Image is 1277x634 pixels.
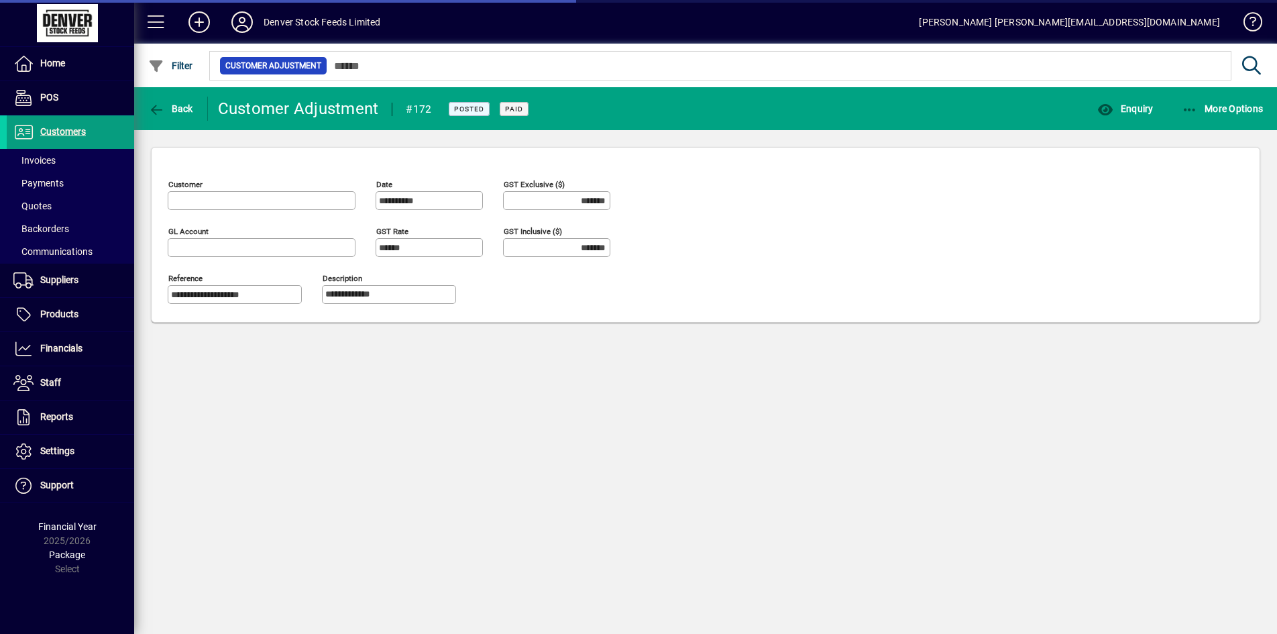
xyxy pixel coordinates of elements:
a: Reports [7,401,134,434]
button: Profile [221,10,264,34]
mat-label: GST Inclusive ($) [504,227,562,236]
span: Enquiry [1097,103,1153,114]
mat-label: GL Account [168,227,209,236]
span: Support [40,480,74,490]
a: Invoices [7,149,134,172]
span: Payments [13,178,64,189]
a: Payments [7,172,134,195]
span: Settings [40,445,74,456]
span: Paid [505,105,523,113]
span: Filter [148,60,193,71]
a: Backorders [7,217,134,240]
button: More Options [1178,97,1267,121]
span: Customer Adjustment [225,59,321,72]
button: Enquiry [1094,97,1156,121]
div: Denver Stock Feeds Limited [264,11,381,33]
div: Customer Adjustment [218,98,379,119]
span: POS [40,92,58,103]
span: Suppliers [40,274,78,285]
div: #172 [406,99,431,120]
span: Package [49,549,85,560]
a: Financials [7,332,134,366]
span: Staff [40,377,61,388]
a: Communications [7,240,134,263]
span: Home [40,58,65,68]
a: Home [7,47,134,81]
button: Back [145,97,197,121]
a: Products [7,298,134,331]
span: Reports [40,411,73,422]
a: Support [7,469,134,503]
a: POS [7,81,134,115]
mat-label: GST rate [376,227,408,236]
span: Posted [454,105,484,113]
span: Products [40,309,78,319]
app-page-header-button: Back [134,97,208,121]
a: Knowledge Base [1233,3,1260,46]
a: Quotes [7,195,134,217]
button: Add [178,10,221,34]
mat-label: Customer [168,180,203,189]
span: Back [148,103,193,114]
div: [PERSON_NAME] [PERSON_NAME][EMAIL_ADDRESS][DOMAIN_NAME] [919,11,1220,33]
mat-label: Date [376,180,392,189]
span: Backorders [13,223,69,234]
a: Settings [7,435,134,468]
span: Customers [40,126,86,137]
a: Staff [7,366,134,400]
span: Invoices [13,155,56,166]
span: Communications [13,246,93,257]
mat-label: GST Exclusive ($) [504,180,565,189]
span: Quotes [13,201,52,211]
span: Financials [40,343,82,354]
mat-label: Reference [168,274,203,283]
button: Filter [145,54,197,78]
span: Financial Year [38,521,97,532]
span: More Options [1182,103,1264,114]
a: Suppliers [7,264,134,297]
mat-label: Description [323,274,362,283]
